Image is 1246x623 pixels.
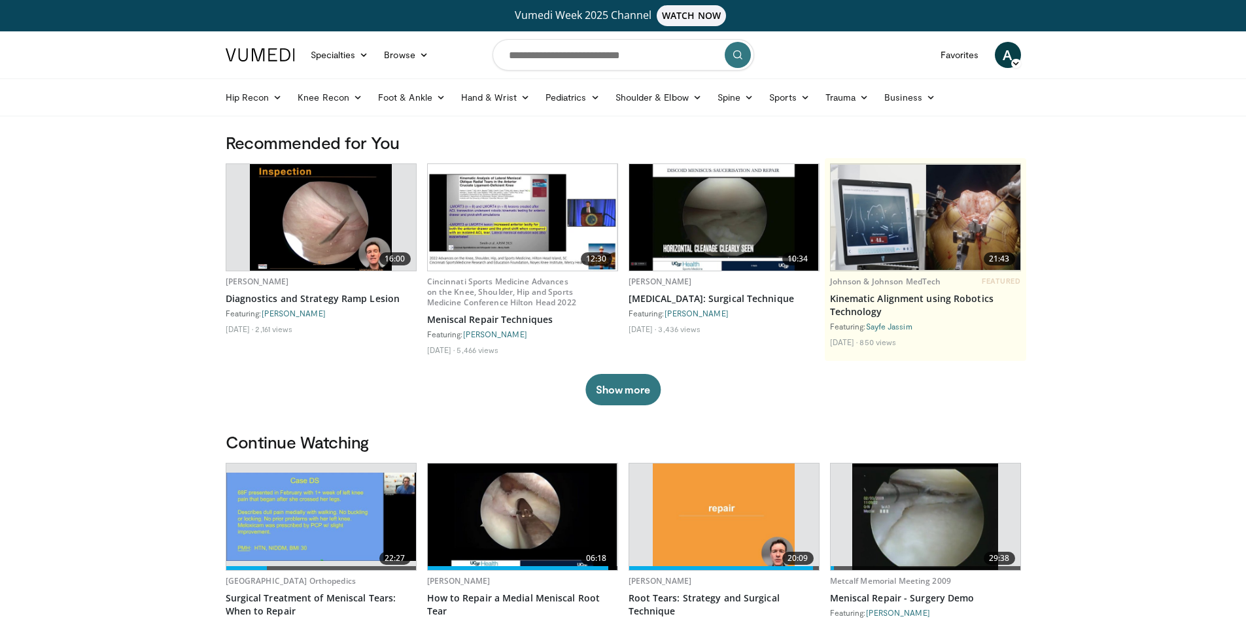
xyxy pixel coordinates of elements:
div: Featuring: [629,308,820,318]
span: 10:34 [782,252,814,265]
img: 73f26c0b-5ccf-44fc-8ea3-fdebfe20c8f0.620x360_q85_upscale.jpg [226,473,416,561]
span: FEATURED [982,277,1020,286]
a: Knee Recon [290,84,370,110]
li: 2,161 views [255,324,292,334]
a: Business [876,84,943,110]
a: [PERSON_NAME] [226,276,289,287]
li: 850 views [859,337,896,347]
a: 16:00 [226,164,416,271]
span: 16:00 [379,252,411,265]
span: 20:09 [782,552,814,565]
span: 29:38 [984,552,1015,565]
a: [PERSON_NAME] [866,608,930,617]
a: Metcalf Memorial Meeting 2009 [830,575,951,586]
div: Featuring: [427,329,618,339]
li: [DATE] [226,324,254,334]
a: 12:30 [428,164,617,271]
a: 10:34 [629,164,819,271]
a: 20:09 [629,463,819,570]
a: Pediatrics [538,84,608,110]
img: VuMedi Logo [226,48,295,61]
a: How to Repair a Medial Meniscal Root Tear [427,592,618,618]
a: Kinematic Alignment using Robotics Technology [830,292,1021,318]
a: 22:27 [226,463,416,570]
a: [PERSON_NAME] [427,575,491,586]
a: 21:43 [831,164,1020,271]
div: Featuring: [226,308,417,318]
a: [PERSON_NAME] [463,329,527,339]
a: [PERSON_NAME] [629,575,692,586]
img: 85482610-0380-4aae-aa4a-4a9be0c1a4f1.620x360_q85_upscale.jpg [831,165,1020,271]
a: Meniscal Repair - Surgery Demo [830,592,1021,605]
a: Spine [710,84,761,110]
a: 06:18 [428,463,617,570]
a: 29:38 [831,463,1020,570]
img: 96ec88f2-fc03-4f26-9c06-579f3f30f877.620x360_q85_upscale.jpg [629,164,819,271]
li: [DATE] [629,324,657,334]
a: Hip Recon [218,84,290,110]
li: 5,466 views [457,345,498,355]
li: [DATE] [427,345,455,355]
span: 22:27 [379,552,411,565]
a: Specialties [303,42,377,68]
button: Show more [585,374,661,405]
a: [MEDICAL_DATA]: Surgical Technique [629,292,820,305]
img: 459eb0eb-0681-4a74-8233-8462a069027a.620x360_q85_upscale.jpg [428,463,617,570]
a: Root Tears: Strategy and Surgical Technique [629,592,820,618]
a: Shoulder & Elbow [608,84,710,110]
a: Cincinnati Sports Medicine Advances on the Knee, Shoulder, Hip and Sports Medicine Conference Hil... [427,276,576,308]
a: Favorites [933,42,987,68]
a: Sayfe Jassim [866,322,912,331]
a: [PERSON_NAME] [665,309,729,318]
li: 3,436 views [658,324,701,334]
a: [GEOGRAPHIC_DATA] Orthopedics [226,575,356,586]
a: Hand & Wrist [453,84,538,110]
a: [PERSON_NAME] [629,276,692,287]
a: A [995,42,1021,68]
img: 4b311231-421f-4f0b-aee3-25a73986fbc5.620x360_q85_upscale.jpg [250,164,392,271]
a: Diagnostics and Strategy Ramp Lesion [226,292,417,305]
span: WATCH NOW [657,5,726,26]
h3: Continue Watching [226,431,1021,452]
img: c4e7adc3-e1bb-45b8-8ec3-d6da9a633c9b.620x360_q85_upscale.jpg [653,463,795,570]
span: 21:43 [984,252,1015,265]
a: Sports [761,84,818,110]
a: Meniscal Repair Techniques [427,313,618,326]
a: Browse [376,42,436,68]
img: hunt_3.png.620x360_q85_upscale.jpg [852,463,997,570]
a: Surgical Treatment of Meniscal Tears: When to Repair [226,592,417,618]
span: 12:30 [581,252,612,265]
div: Featuring: [830,607,1021,618]
img: 94ae3d2f-7541-4d8f-8622-eb1b71a67ce5.620x360_q85_upscale.jpg [428,164,617,271]
a: Vumedi Week 2025 ChannelWATCH NOW [228,5,1019,26]
div: Featuring: [830,321,1021,331]
a: Foot & Ankle [370,84,453,110]
span: 06:18 [581,552,612,565]
h3: Recommended for You [226,132,1021,153]
a: [PERSON_NAME] [262,309,326,318]
a: Johnson & Johnson MedTech [830,276,941,287]
input: Search topics, interventions [493,39,754,71]
a: Trauma [818,84,877,110]
li: [DATE] [830,337,858,347]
